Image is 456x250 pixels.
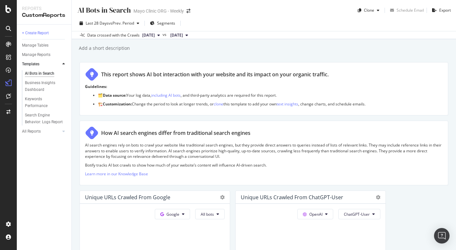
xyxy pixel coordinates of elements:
[109,20,134,26] span: vs Prev. Period
[87,32,140,38] div: Data crossed with the Crawls
[355,5,382,16] button: Clone
[80,121,448,185] div: How AI search engines differ from traditional search enginesAI search engines rely on bots to cra...
[201,212,214,217] span: All bots
[214,101,223,107] a: clone
[22,61,39,68] div: Templates
[25,96,61,109] div: Keywords Performance
[22,61,60,68] a: Templates
[297,209,333,219] button: OpenAI
[397,7,424,13] div: Schedule Email
[309,212,323,217] span: OpenAI
[85,194,170,201] div: Unique URLs Crawled from Google
[140,31,163,39] button: [DATE]
[25,80,62,93] div: Business Insights Dashboard
[22,42,48,49] div: Manage Tables
[151,92,181,98] a: including AI bots
[101,129,250,137] div: How AI search engines differ from traditional search engines
[195,209,225,219] button: All bots
[85,162,443,168] p: Botify tracks AI bot crawls to show how much of your website’s content will influence AI-driven s...
[22,30,49,37] div: + Create Report
[22,51,50,58] div: Manage Reports
[163,32,168,38] span: vs
[78,45,130,51] div: Add a short description
[186,9,190,13] div: arrow-right-arrow-left
[170,32,183,38] span: 2025 Aug. 20th
[101,71,329,78] div: This report shows AI bot interaction with your website and its impact on your organic traffic.
[80,62,448,115] div: This report shows AI bot interaction with your website and its impact on your organic traffic.Gui...
[25,70,67,77] a: AI Bots in Search
[85,171,148,177] a: Learn more in our Knowledge Base
[142,32,155,38] span: 2025 Sep. 17th
[85,142,443,159] p: AI search engines rely on bots to crawl your website like traditional search engines, but they pr...
[439,7,451,13] div: Export
[344,212,370,217] span: ChatGPT-User
[364,7,374,13] div: Clone
[77,18,142,28] button: Last 28 DaysvsPrev. Period
[429,5,451,16] button: Export
[166,212,179,217] span: Google
[133,8,184,14] div: Mayo Clinic ORG - Weekly
[25,112,67,125] a: Search Engine Behavior: Logs Report
[241,194,343,201] div: Unique URLs Crawled from ChatGPT-User
[103,101,132,107] strong: Customization:
[22,51,67,58] a: Manage Reports
[277,101,298,107] a: text insights
[22,128,60,135] a: All Reports
[168,31,191,39] button: [DATE]
[22,42,67,49] a: Manage Tables
[25,80,67,93] a: Business Insights Dashboard
[147,18,178,28] button: Segments
[85,84,107,89] strong: Guidelines:
[157,20,175,26] span: Segments
[22,5,66,12] div: Reports
[155,209,190,219] button: Google
[22,12,66,19] div: CustomReports
[338,209,380,219] button: ChatGPT-User
[434,228,450,244] div: Open Intercom Messenger
[98,92,443,98] p: 🗂️ Your log data, , and third-party analytics are required for this report.
[98,101,443,107] p: 🏗️ Change the period to look at longer trends, or this template to add your own , change charts, ...
[22,128,41,135] div: All Reports
[22,30,67,37] a: + Create Report
[25,70,54,77] div: AI Bots in Search
[77,5,131,15] div: AI Bots in Search
[103,92,126,98] strong: Data source:
[25,112,63,125] div: Search Engine Behavior: Logs Report
[86,20,109,26] span: Last 28 Days
[25,96,67,109] a: Keywords Performance
[387,5,424,16] button: Schedule Email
